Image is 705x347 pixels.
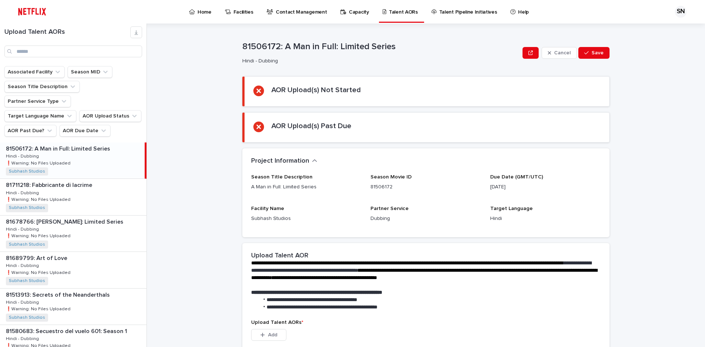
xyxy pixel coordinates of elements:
a: Subhash Studios [9,315,45,320]
span: Save [592,50,604,55]
span: Facility Name [251,206,284,211]
img: ifQbXi3ZQGMSEF7WDB7W [15,4,50,19]
p: 81513913: Secrets of the Neanderthals [6,290,111,299]
button: Cancel [542,47,577,59]
p: ❗️Warning: No Files Uploaded [6,159,72,166]
p: [DATE] [490,183,601,191]
a: Subhash Studios [9,205,45,210]
p: 81506172: A Man in Full: Limited Series [6,144,112,152]
p: 81506172: A Man in Full: Limited Series [242,41,520,52]
p: Hindi - Dubbing [6,189,40,196]
h2: Upload Talent AOR [251,252,308,260]
button: Partner Service Type [4,95,71,107]
button: Save [578,47,610,59]
button: AOR Past Due? [4,125,57,137]
span: Season Movie ID [370,174,412,180]
input: Search [4,46,142,57]
button: Target Language Name [4,110,76,122]
span: Cancel [554,50,571,55]
p: Hindi [490,215,601,223]
p: Hindi - Dubbing [6,335,40,341]
a: Subhash Studios [9,242,45,247]
p: ❗️Warning: No Files Uploaded [6,232,72,239]
p: Subhash Studios [251,215,362,223]
p: 81711218: Fabbricante di lacrime [6,180,94,189]
h2: AOR Upload(s) Not Started [271,86,361,94]
button: AOR Due Date [59,125,111,137]
p: ❗️Warning: No Files Uploaded [6,305,72,312]
button: AOR Upload Status [79,110,141,122]
button: Project Information [251,157,317,165]
h2: AOR Upload(s) Past Due [271,122,351,130]
button: Associated Facility [4,66,65,78]
p: ❗️Warning: No Files Uploaded [6,196,72,202]
span: Season Title Description [251,174,312,180]
span: Due Date (GMT/UTC) [490,174,543,180]
p: A Man in Full: Limited Series [251,183,362,191]
p: Dubbing [370,215,481,223]
button: Season MID [68,66,112,78]
div: SN [675,6,687,18]
p: Hindi - Dubbing [242,58,517,64]
p: ❗️Warning: No Files Uploaded [6,269,72,275]
p: 81506172 [370,183,481,191]
h2: Project Information [251,157,309,165]
p: Hindi - Dubbing [6,262,40,268]
a: Subhash Studios [9,278,45,283]
p: Hindi - Dubbing [6,152,40,159]
span: Partner Service [370,206,409,211]
p: 81678766: [PERSON_NAME]: Limited Series [6,217,125,225]
span: Add [268,332,277,337]
button: Season Title Description [4,81,80,93]
button: Add [251,329,286,341]
p: Hindi - Dubbing [6,225,40,232]
a: Subhash Studios [9,169,45,174]
p: 81580683: Secuestro del vuelo 601: Season 1 [6,326,129,335]
h1: Upload Talent AORs [4,28,130,36]
p: 81689799: Art of Love [6,253,69,262]
span: Target Language [490,206,533,211]
span: Upload Talent AORs [251,320,303,325]
p: Hindi - Dubbing [6,299,40,305]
